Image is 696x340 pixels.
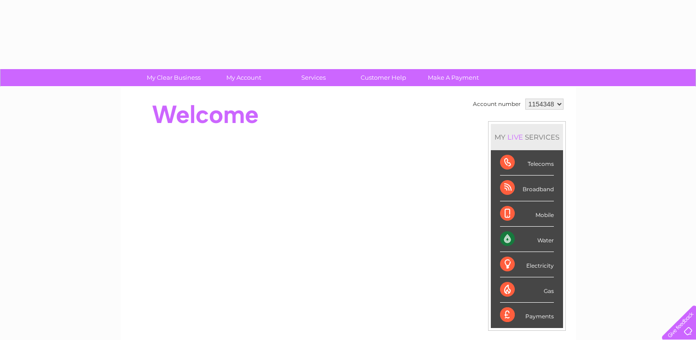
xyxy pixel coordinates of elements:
[506,133,525,141] div: LIVE
[491,124,563,150] div: MY SERVICES
[500,252,554,277] div: Electricity
[206,69,282,86] a: My Account
[500,227,554,252] div: Water
[276,69,351,86] a: Services
[500,150,554,176] div: Telecoms
[500,176,554,201] div: Broadband
[500,201,554,227] div: Mobile
[471,96,523,112] td: Account number
[415,69,491,86] a: Make A Payment
[500,277,554,303] div: Gas
[345,69,421,86] a: Customer Help
[136,69,212,86] a: My Clear Business
[500,303,554,328] div: Payments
